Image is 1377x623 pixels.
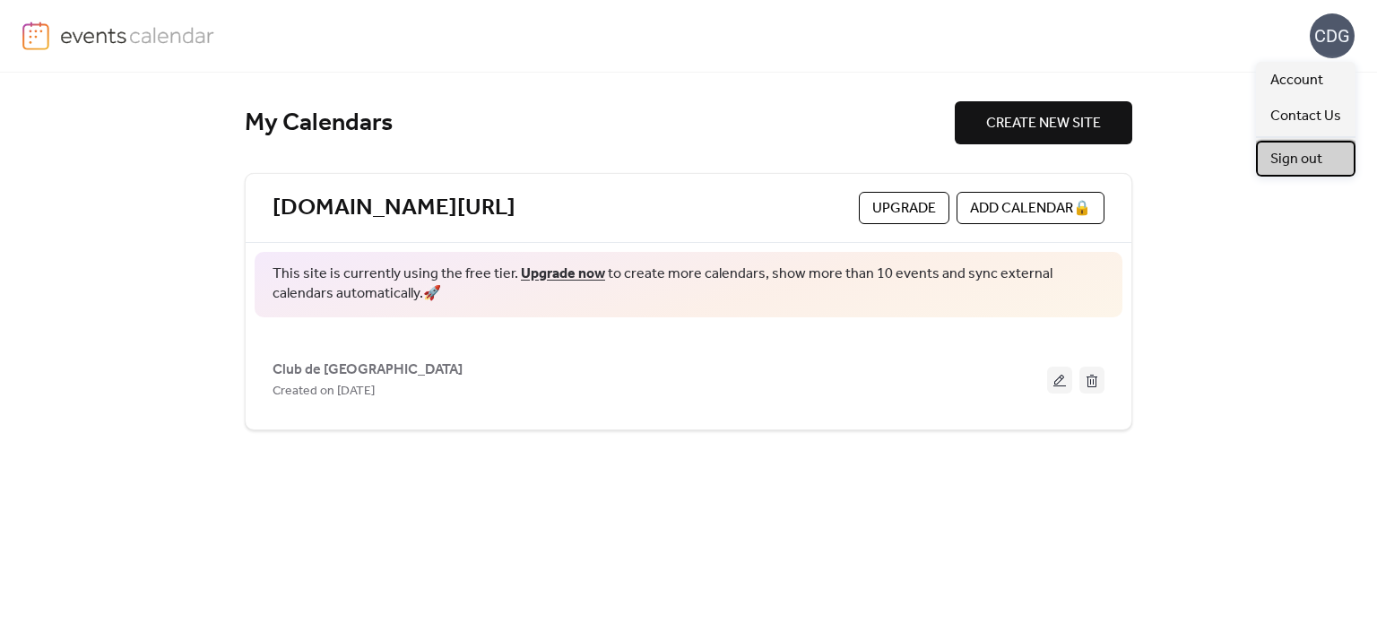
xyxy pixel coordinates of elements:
a: Upgrade now [521,260,605,288]
div: My Calendars [245,108,955,139]
span: This site is currently using the free tier. to create more calendars, show more than 10 events an... [273,264,1104,305]
span: CREATE NEW SITE [986,113,1101,134]
span: Upgrade [872,198,936,220]
img: logo-type [60,22,215,48]
button: CREATE NEW SITE [955,101,1132,144]
a: Club de [GEOGRAPHIC_DATA] [273,365,463,375]
span: Sign out [1270,149,1322,170]
a: Contact Us [1256,98,1355,134]
span: Created on [DATE] [273,381,375,402]
a: Account [1256,62,1355,98]
span: Club de [GEOGRAPHIC_DATA] [273,359,463,381]
img: logo [22,22,49,50]
div: CDG [1310,13,1355,58]
a: [DOMAIN_NAME][URL] [273,194,515,223]
button: Upgrade [859,192,949,224]
span: Account [1270,70,1323,91]
span: Contact Us [1270,106,1341,127]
